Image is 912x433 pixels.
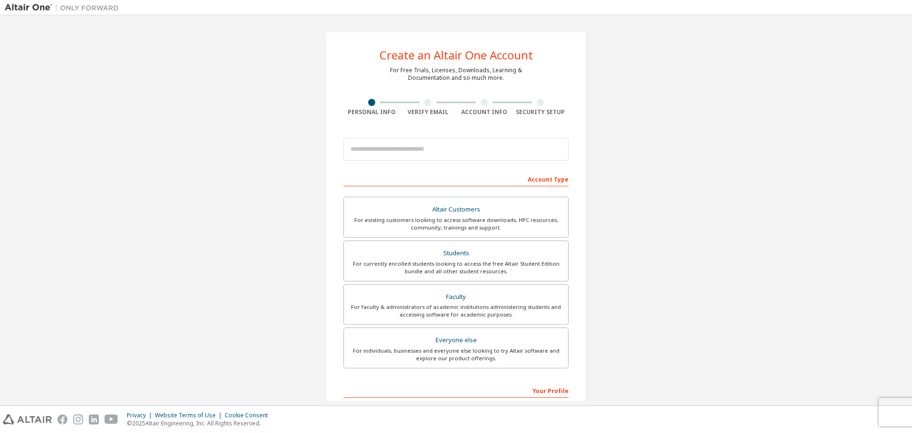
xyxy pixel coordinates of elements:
[343,108,400,116] div: Personal Info
[350,303,562,318] div: For faculty & administrators of academic institutions administering students and accessing softwa...
[343,171,569,186] div: Account Type
[513,108,569,116] div: Security Setup
[225,412,274,419] div: Cookie Consent
[350,290,562,304] div: Faculty
[350,334,562,347] div: Everyone else
[343,383,569,398] div: Your Profile
[57,414,67,424] img: facebook.svg
[155,412,225,419] div: Website Terms of Use
[400,108,456,116] div: Verify Email
[350,247,562,260] div: Students
[89,414,99,424] img: linkedin.svg
[73,414,83,424] img: instagram.svg
[456,108,513,116] div: Account Info
[350,347,562,362] div: For individuals, businesses and everyone else looking to try Altair software and explore our prod...
[104,414,118,424] img: youtube.svg
[350,216,562,231] div: For existing customers looking to access software downloads, HPC resources, community, trainings ...
[350,203,562,216] div: Altair Customers
[127,412,155,419] div: Privacy
[5,3,123,12] img: Altair One
[3,414,52,424] img: altair_logo.svg
[380,49,533,61] div: Create an Altair One Account
[127,419,274,427] p: © 2025 Altair Engineering, Inc. All Rights Reserved.
[350,260,562,275] div: For currently enrolled students looking to access the free Altair Student Edition bundle and all ...
[390,67,522,82] div: For Free Trials, Licenses, Downloads, Learning & Documentation and so much more.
